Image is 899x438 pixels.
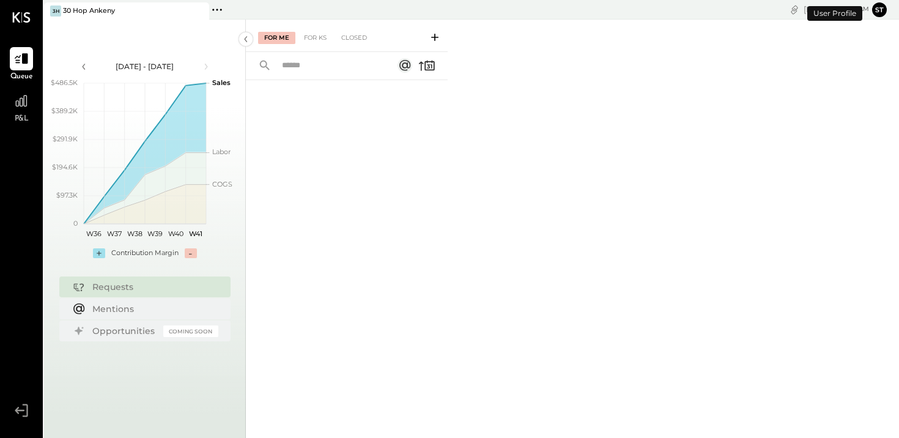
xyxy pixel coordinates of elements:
div: For Me [258,32,295,44]
a: Queue [1,47,42,83]
text: $486.5K [51,78,78,87]
text: 0 [73,219,78,228]
div: copy link [788,3,801,16]
span: am [859,5,869,13]
div: 30 Hop Ankeny [63,6,115,16]
div: Coming Soon [163,325,218,337]
text: $97.3K [56,191,78,199]
span: 10 : 30 [832,4,857,15]
div: Mentions [92,303,212,315]
text: W38 [127,229,142,238]
text: W39 [147,229,163,238]
text: Sales [212,78,231,87]
text: W40 [168,229,183,238]
span: P&L [15,114,29,125]
text: W36 [86,229,102,238]
div: Closed [335,32,373,44]
span: Queue [10,72,33,83]
text: W41 [189,229,202,238]
div: + [93,248,105,258]
div: 3H [50,6,61,17]
div: [DATE] [804,4,869,15]
text: W37 [107,229,122,238]
a: P&L [1,89,42,125]
text: Labor [212,147,231,156]
div: Opportunities [92,325,157,337]
text: $291.9K [53,135,78,143]
button: St [872,2,887,17]
div: User Profile [807,6,862,21]
text: $389.2K [51,106,78,115]
div: Contribution Margin [111,248,179,258]
text: COGS [212,180,232,188]
text: $194.6K [52,163,78,171]
div: [DATE] - [DATE] [93,61,197,72]
div: - [185,248,197,258]
div: Requests [92,281,212,293]
div: For KS [298,32,333,44]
